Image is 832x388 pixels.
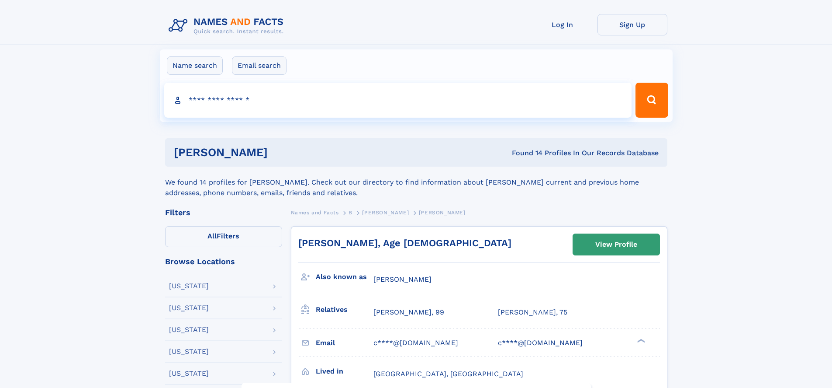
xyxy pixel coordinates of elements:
[169,304,209,311] div: [US_STATE]
[165,209,282,217] div: Filters
[419,210,466,216] span: [PERSON_NAME]
[169,326,209,333] div: [US_STATE]
[298,238,511,248] a: [PERSON_NAME], Age [DEMOGRAPHIC_DATA]
[373,308,444,317] a: [PERSON_NAME], 99
[207,232,217,240] span: All
[169,348,209,355] div: [US_STATE]
[165,226,282,247] label: Filters
[373,370,523,378] span: [GEOGRAPHIC_DATA], [GEOGRAPHIC_DATA]
[174,147,390,158] h1: [PERSON_NAME]
[597,14,667,35] a: Sign Up
[498,308,567,317] a: [PERSON_NAME], 75
[165,258,282,266] div: Browse Locations
[362,210,409,216] span: [PERSON_NAME]
[349,210,352,216] span: B
[316,269,373,284] h3: Also known as
[373,275,432,283] span: [PERSON_NAME]
[291,207,339,218] a: Names and Facts
[362,207,409,218] a: [PERSON_NAME]
[635,338,646,343] div: ❯
[165,14,291,38] img: Logo Names and Facts
[316,302,373,317] h3: Relatives
[349,207,352,218] a: B
[169,283,209,290] div: [US_STATE]
[232,56,287,75] label: Email search
[169,370,209,377] div: [US_STATE]
[165,167,667,198] div: We found 14 profiles for [PERSON_NAME]. Check out our directory to find information about [PERSON...
[573,234,659,255] a: View Profile
[316,364,373,379] h3: Lived in
[635,83,668,118] button: Search Button
[167,56,223,75] label: Name search
[528,14,597,35] a: Log In
[390,148,659,158] div: Found 14 Profiles In Our Records Database
[164,83,632,118] input: search input
[316,336,373,350] h3: Email
[595,234,637,255] div: View Profile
